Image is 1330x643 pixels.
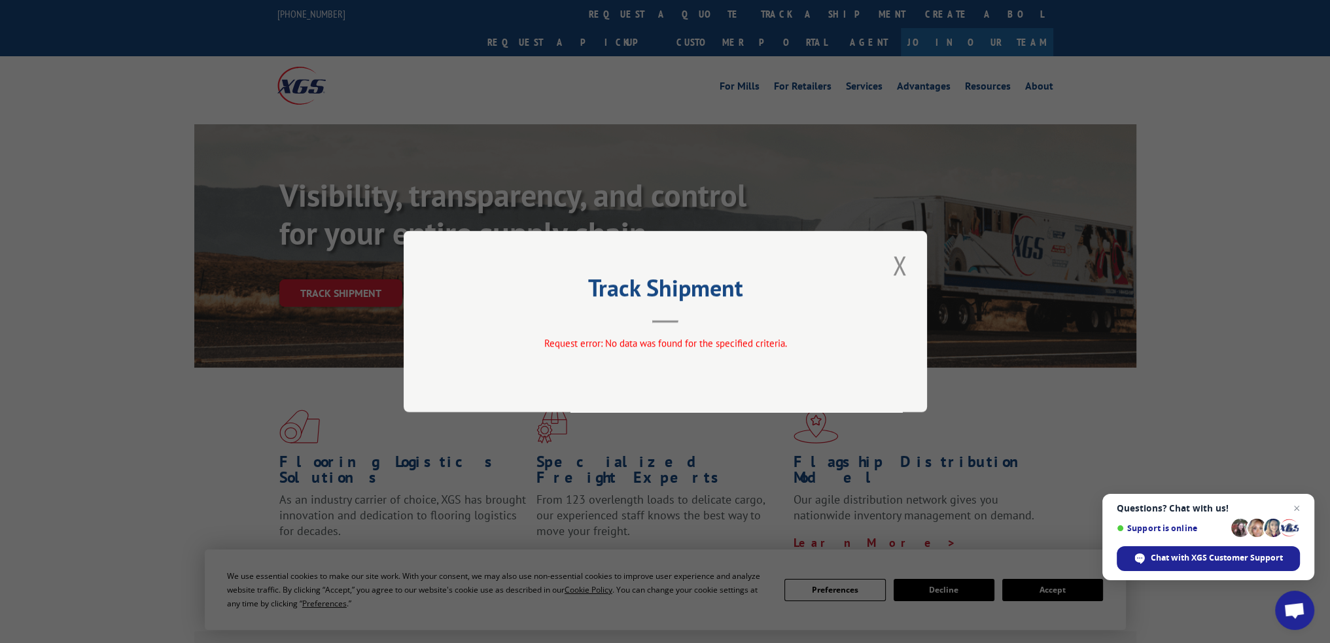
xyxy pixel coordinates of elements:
[1117,546,1300,571] span: Chat with XGS Customer Support
[1117,503,1300,513] span: Questions? Chat with us!
[1117,523,1227,533] span: Support is online
[469,279,862,304] h2: Track Shipment
[544,337,786,349] span: Request error: No data was found for the specified criteria.
[1151,552,1283,564] span: Chat with XGS Customer Support
[888,247,911,283] button: Close modal
[1275,591,1314,630] a: Open chat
